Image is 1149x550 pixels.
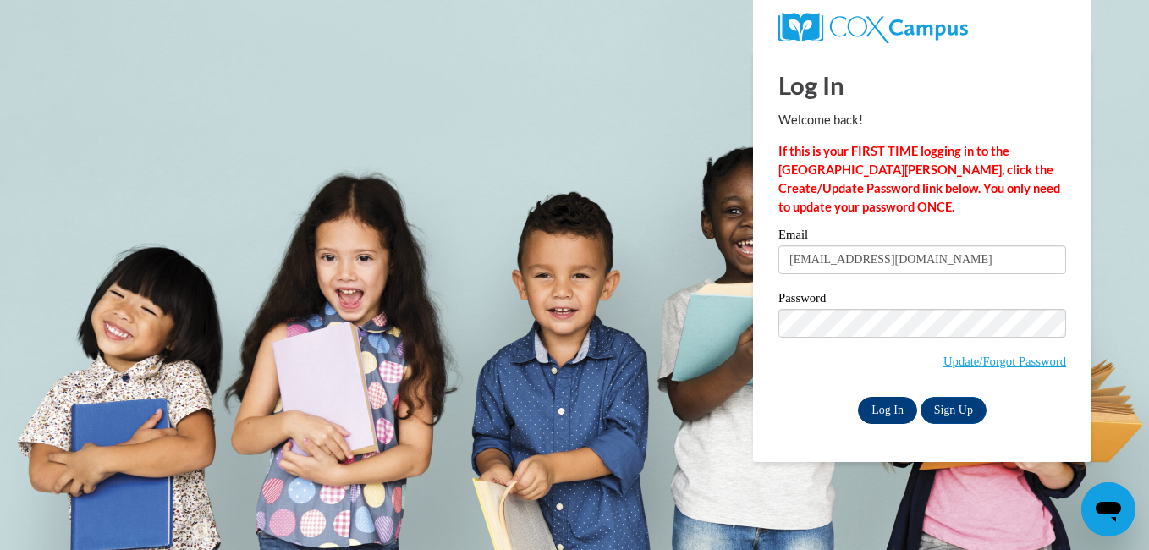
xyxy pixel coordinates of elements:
img: COX Campus [778,13,968,43]
a: COX Campus [778,13,1066,43]
a: Sign Up [921,397,987,424]
label: Email [778,228,1066,245]
input: Log In [858,397,917,424]
iframe: Button to launch messaging window [1081,482,1135,536]
a: Update/Forgot Password [943,355,1066,368]
h1: Log In [778,68,1066,102]
label: Password [778,292,1066,309]
strong: If this is your FIRST TIME logging in to the [GEOGRAPHIC_DATA][PERSON_NAME], click the Create/Upd... [778,144,1060,214]
p: Welcome back! [778,111,1066,129]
